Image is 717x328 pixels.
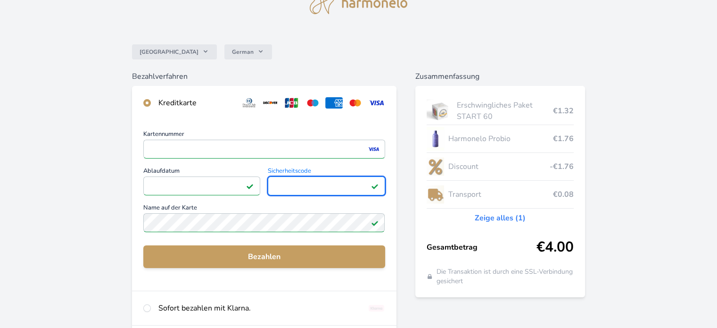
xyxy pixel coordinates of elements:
iframe: Iframe für Kartennummer [148,143,380,156]
img: CLEAN_PROBIO_se_stinem_x-lo.jpg [427,127,445,151]
h6: Zusammenfassung [415,71,585,82]
div: Kreditkarte [158,97,233,109]
span: -€1.76 [550,161,574,172]
img: Feld gültig [371,182,379,190]
span: €1.32 [553,105,574,117]
span: Bezahlen [151,251,377,262]
span: Discount [448,161,549,172]
button: [GEOGRAPHIC_DATA] [132,44,217,59]
span: Erschwingliches Paket START 60 [457,100,552,122]
img: discover.svg [262,97,279,109]
input: Name auf der KarteFeld gültig [143,213,385,232]
img: delivery-lo.png [427,183,445,206]
span: Die Transaktion ist durch eine SSL-Verbindung gesichert [437,267,574,286]
span: €4.00 [536,239,574,256]
span: Harmonelo Probio [448,133,552,144]
button: Bezahlen [143,245,385,268]
span: Transport [448,189,552,200]
span: €1.76 [553,133,574,144]
iframe: Iframe für Sicherheitscode [272,179,380,193]
img: diners.svg [240,97,258,109]
img: jcb.svg [283,97,300,109]
img: visa [367,145,380,153]
span: Gesamtbetrag [427,242,536,253]
img: start.jpg [427,99,453,123]
span: German [232,48,254,56]
img: discount-lo.png [427,155,445,178]
span: Name auf der Karte [143,205,385,213]
span: Ablaufdatum [143,168,260,177]
img: visa.svg [368,97,385,109]
img: mc.svg [346,97,364,109]
img: Feld gültig [246,182,254,190]
div: Sofort bezahlen mit Klarna. [158,303,360,314]
img: maestro.svg [304,97,321,109]
span: Kartennummer [143,131,385,140]
img: klarna_paynow.svg [368,303,385,314]
span: Sicherheitscode [268,168,385,177]
span: €0.08 [553,189,574,200]
h6: Bezahlverfahren [132,71,396,82]
button: German [224,44,272,59]
iframe: Iframe für Ablaufdatum [148,179,256,193]
a: Zeige alles (1) [475,212,526,224]
span: [GEOGRAPHIC_DATA] [140,48,198,56]
img: amex.svg [325,97,343,109]
img: Feld gültig [371,219,379,227]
